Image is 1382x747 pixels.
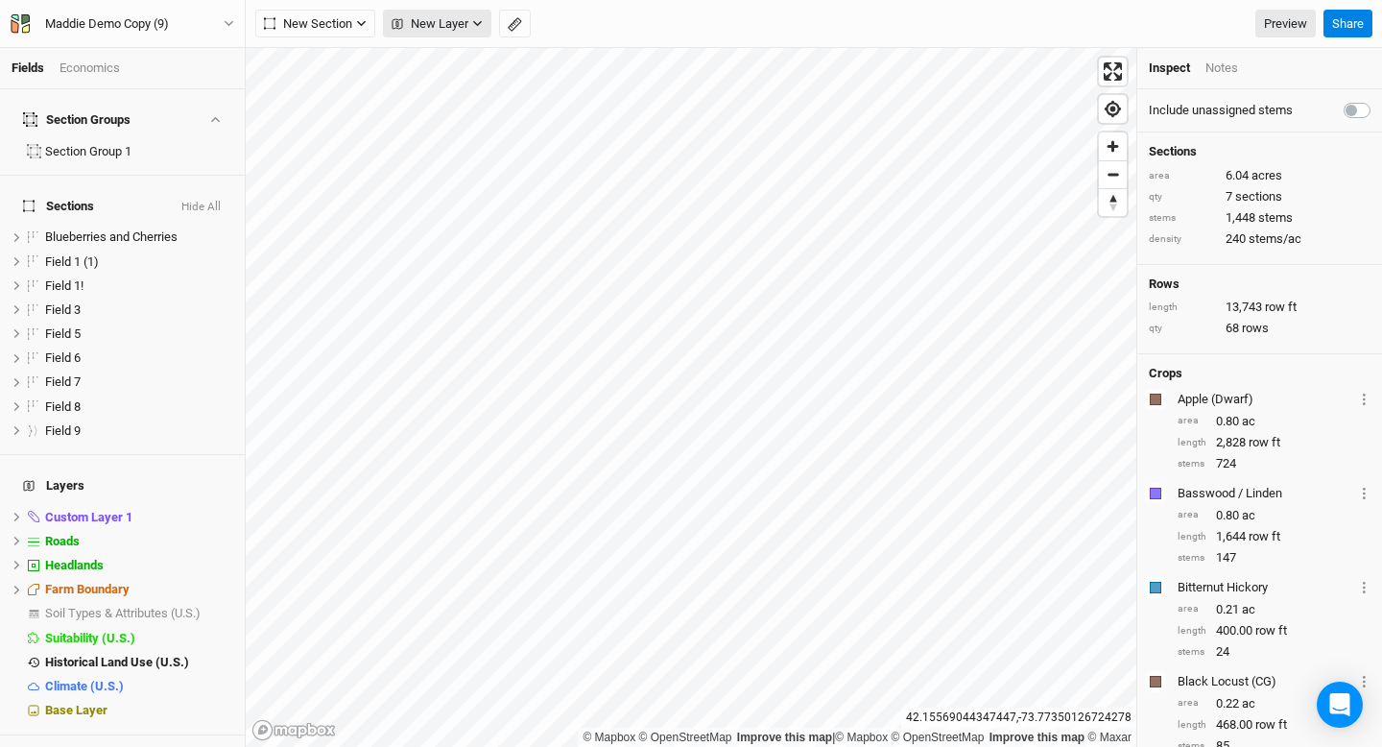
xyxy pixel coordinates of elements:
[45,14,169,34] div: Maddie Demo Copy (9)
[1178,457,1206,471] div: stems
[45,423,233,439] div: Field 9
[1358,670,1370,692] button: Crop Usage
[45,278,83,293] span: Field 1!
[1178,455,1370,472] div: 724
[1255,10,1316,38] a: Preview
[1149,277,1370,292] h4: Rows
[45,302,81,317] span: Field 3
[12,60,44,75] a: Fields
[1149,230,1370,248] div: 240
[1358,482,1370,504] button: Crop Usage
[1149,167,1370,184] div: 6.04
[1178,695,1370,712] div: 0.22
[45,631,233,646] div: Suitability (U.S.)
[45,229,233,245] div: Blueberries and Cherries
[1149,188,1370,205] div: 7
[45,655,189,669] span: Historical Land Use (U.S.)
[1249,230,1301,248] span: stems/ac
[1178,434,1370,451] div: 2,828
[1099,58,1127,85] button: Enter fullscreen
[180,201,222,214] button: Hide All
[1087,731,1132,744] a: Maxar
[45,374,81,389] span: Field 7
[989,731,1084,744] a: Improve this map
[1149,366,1182,381] h4: Crops
[639,731,732,744] a: OpenStreetMap
[1249,528,1280,545] span: row ft
[255,10,375,38] button: New Section
[45,534,80,548] span: Roads
[45,144,233,159] div: Section Group 1
[1178,696,1206,711] div: area
[1149,209,1370,227] div: 1,448
[1178,391,1354,408] div: Apple (Dwarf)
[1255,716,1287,734] span: row ft
[583,728,1132,747] div: |
[499,10,531,38] button: Shortcut: M
[1358,576,1370,598] button: Crop Usage
[1149,322,1216,336] div: qty
[10,13,235,35] button: Maddie Demo Copy (9)
[1149,144,1370,159] h4: Sections
[1251,167,1282,184] span: acres
[45,582,233,597] div: Farm Boundary
[45,558,233,573] div: Headlands
[1178,414,1206,428] div: area
[45,254,233,270] div: Field 1 (1)
[1099,188,1127,216] button: Reset bearing to north
[45,399,233,415] div: Field 8
[1235,188,1282,205] span: sections
[1242,320,1269,337] span: rows
[23,112,131,128] div: Section Groups
[1178,508,1206,522] div: area
[737,731,832,744] a: Improve this map
[392,14,468,34] span: New Layer
[23,199,94,214] span: Sections
[12,467,233,505] h4: Layers
[1178,485,1354,502] div: Basswood / Linden
[45,510,233,525] div: Custom Layer 1
[45,326,81,341] span: Field 5
[45,278,233,294] div: Field 1!
[45,350,233,366] div: Field 6
[1242,601,1255,618] span: ac
[1149,190,1216,205] div: qty
[1317,682,1363,728] div: Open Intercom Messenger
[45,679,124,693] span: Climate (U.S.)
[383,10,491,38] button: New Layer
[1099,161,1127,188] span: Zoom out
[45,703,233,718] div: Base Layer
[45,254,99,269] span: Field 1 (1)
[45,679,233,694] div: Climate (U.S.)
[45,399,81,414] span: Field 8
[45,423,81,438] span: Field 9
[1178,530,1206,544] div: length
[45,229,178,244] span: Blueberries and Cherries
[1099,160,1127,188] button: Zoom out
[1178,624,1206,639] div: length
[1099,133,1127,160] button: Zoom in
[583,731,635,744] a: Mapbox
[1099,189,1127,216] span: Reset bearing to north
[45,703,107,717] span: Base Layer
[45,631,135,645] span: Suitability (U.S.)
[1178,673,1354,690] div: Black Locust (CG)
[1249,434,1280,451] span: row ft
[1178,601,1370,618] div: 0.21
[1205,60,1238,77] div: Notes
[1358,388,1370,410] button: Crop Usage
[1149,169,1216,183] div: area
[1255,622,1287,639] span: row ft
[835,731,888,744] a: Mapbox
[45,510,132,524] span: Custom Layer 1
[1099,95,1127,123] button: Find my location
[264,14,352,34] span: New Section
[45,606,233,621] div: Soil Types & Attributes (U.S.)
[1178,718,1206,733] div: length
[1258,209,1293,227] span: stems
[1178,528,1370,545] div: 1,644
